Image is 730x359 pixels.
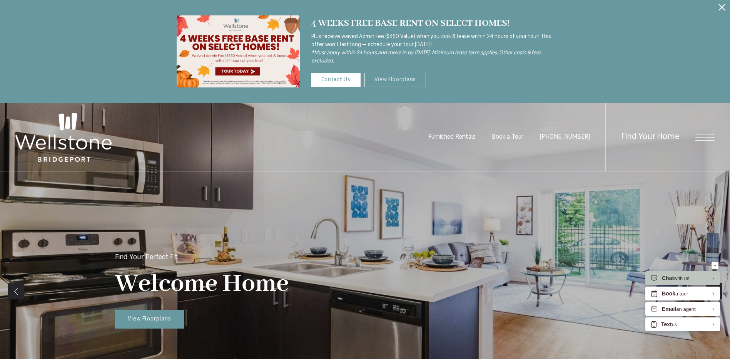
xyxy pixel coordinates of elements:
a: View Floorplans [364,73,426,87]
a: View Floorplans [115,310,184,329]
a: Find Your Home [621,133,679,141]
a: Contact Us [311,73,361,87]
img: wellstone special [177,15,300,87]
a: Furnished Rentals [428,134,476,140]
span: View Floorplans [128,316,171,322]
p: Find Your Perfect Fit [115,254,178,261]
a: Book a Tour [492,134,523,140]
button: Open Menu [695,134,715,141]
p: Welcome Home [115,269,289,299]
img: Wellstone [15,113,112,162]
div: 4 WEEKS FREE BASE RENT ON SELECT HOMES! [311,16,554,31]
span: [PHONE_NUMBER] [540,134,590,140]
a: Call us at (253) 400-3144 [540,134,590,140]
a: Previous [8,283,24,299]
i: *Must apply within 24 hours and move in by [DATE]. Minimum lease term applies. Other costs & fees... [311,50,541,64]
p: Plus receive waived Admin Fee ($350 Value) when you look & lease within 24 hours of your tour! Th... [311,33,554,65]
